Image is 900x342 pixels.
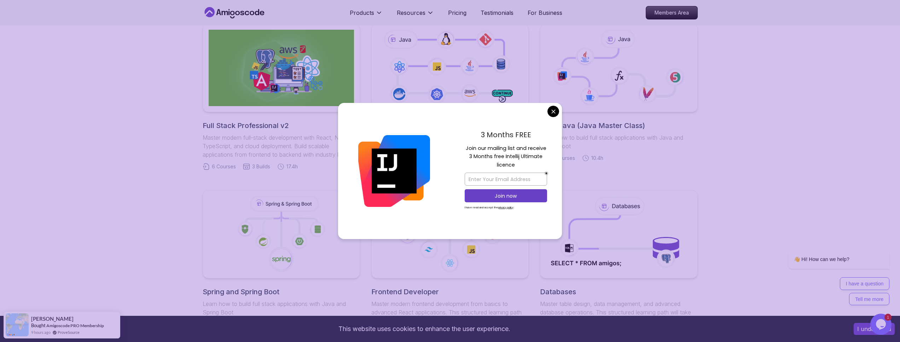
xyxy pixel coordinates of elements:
[6,313,29,336] img: provesource social proof notification image
[870,314,893,335] iframe: chat widget
[31,329,51,335] span: 9 hours ago
[481,8,513,17] a: Testimonials
[448,8,466,17] a: Pricing
[646,6,698,19] a: Members Area
[540,24,697,162] a: Core Java (Java Master Class)Learn how to build full stack applications with Java and Spring Boot...
[540,300,697,325] p: Master table design, data management, and advanced database operations. This structured learning ...
[397,8,434,23] button: Resources
[286,163,298,170] span: 17.4h
[371,287,529,297] h2: Frontend Developer
[540,190,697,336] a: DatabasesMaster table design, data management, and advanced database operations. This structured ...
[31,316,74,322] span: [PERSON_NAME]
[350,8,383,23] button: Products
[203,287,360,297] h2: Spring and Spring Boot
[766,194,893,310] iframe: chat widget
[203,190,360,328] a: Spring and Spring BootLearn how to build full stack applications with Java and Spring Boot10 Cour...
[397,8,425,17] p: Resources
[203,121,360,131] h2: Full Stack Professional v2
[549,155,575,162] span: 18 Courses
[371,24,529,162] a: Java Full StackLearn how to build full stack applications with Java and Spring Boot29 Courses4 Bu...
[854,323,895,335] button: Accept cookies
[212,163,236,170] span: 6 Courses
[5,321,843,337] div: This website uses cookies to enhance the user experience.
[203,24,360,170] a: Full Stack Professional v2Full Stack Professional v2Master modern full-stack development with Rea...
[252,163,270,170] span: 3 Builds
[203,133,360,159] p: Master modern full-stack development with React, Node.js, TypeScript, and cloud deployment. Build...
[371,190,529,336] a: Frontend DeveloperMaster modern frontend development from basics to advanced React applications. ...
[591,155,603,162] span: 10.4h
[540,133,697,150] p: Learn how to build full stack applications with Java and Spring Boot
[31,323,46,328] span: Bought
[203,300,360,317] p: Learn how to build full stack applications with Java and Spring Boot
[540,121,697,131] h2: Core Java (Java Master Class)
[371,300,529,325] p: Master modern frontend development from basics to advanced React applications. This structured le...
[540,287,697,297] h2: Databases
[58,329,80,335] a: ProveSource
[46,323,104,328] a: Amigoscode PRO Membership
[528,8,562,17] a: For Business
[209,30,354,106] img: Full Stack Professional v2
[350,8,374,17] p: Products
